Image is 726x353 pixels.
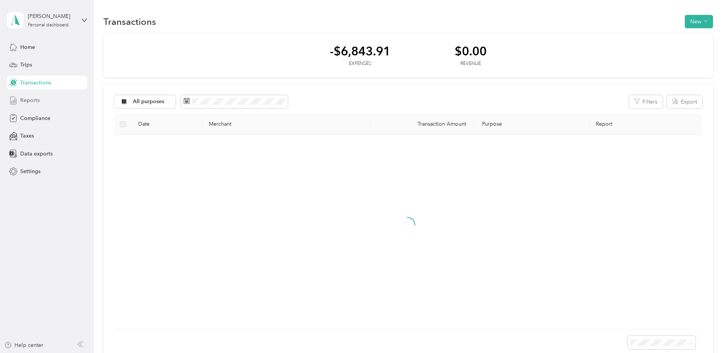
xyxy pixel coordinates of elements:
th: Report [590,114,702,135]
span: Trips [20,61,32,69]
div: Personal dashboard [28,23,69,28]
iframe: Everlance-gr Chat Button Frame [683,310,726,353]
span: Data exports [20,150,53,158]
button: Filters [629,95,663,108]
th: Date [132,114,203,135]
span: Reports [20,96,40,104]
button: Export [667,95,702,108]
button: New [685,15,713,28]
div: -$6,843.91 [330,44,390,58]
th: Merchant [203,114,371,135]
span: Purpose [478,121,502,127]
span: All purposes [133,99,165,104]
span: Settings [20,167,40,175]
span: Home [20,43,35,51]
span: Taxes [20,132,34,140]
th: Transaction Amount [371,114,472,135]
div: Revenue [455,60,487,67]
span: Transactions [20,79,51,87]
h1: Transactions [103,18,156,26]
span: Compliance [20,114,50,122]
div: $0.00 [455,44,487,58]
div: Expenses [330,60,390,67]
div: [PERSON_NAME] [28,12,76,20]
button: Help center [4,341,43,349]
